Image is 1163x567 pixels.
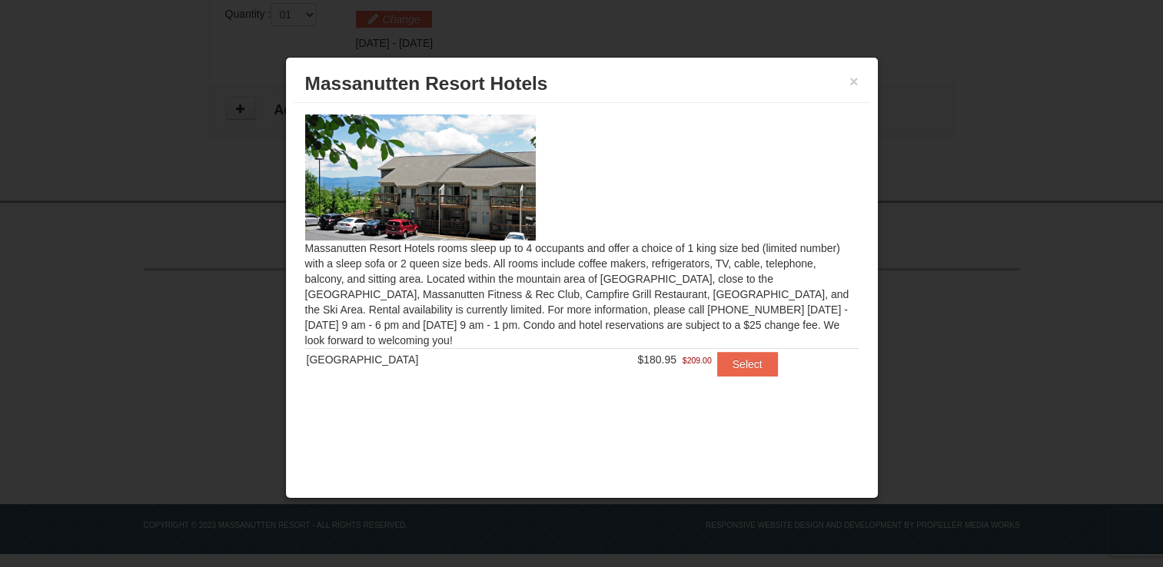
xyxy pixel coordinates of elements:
div: [GEOGRAPHIC_DATA] [307,352,548,367]
span: Massanutten Resort Hotels [305,73,548,94]
button: Select [717,352,778,376]
img: 19219026-1-e3b4ac8e.jpg [305,114,536,240]
span: $180.95 [637,353,676,366]
div: Massanutten Resort Hotels rooms sleep up to 4 occupants and offer a choice of 1 king size bed (li... [294,103,870,407]
span: $209.00 [683,353,712,368]
button: × [849,74,859,89]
